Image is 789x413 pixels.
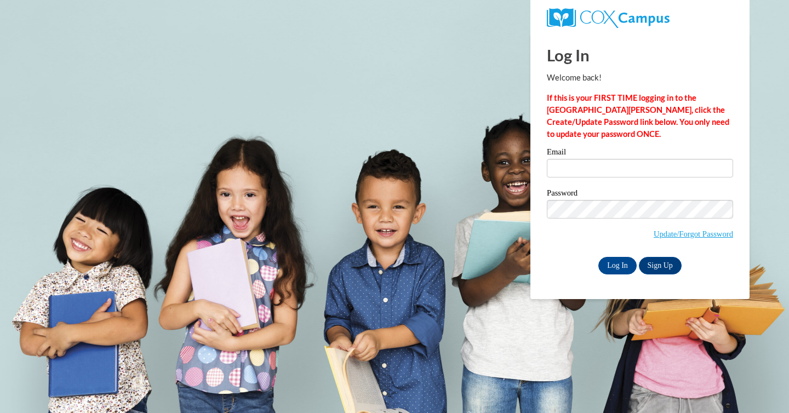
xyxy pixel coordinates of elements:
label: Password [547,189,733,200]
p: Welcome back! [547,72,733,84]
a: COX Campus [547,8,733,28]
label: Email [547,148,733,159]
h1: Log In [547,44,733,66]
input: Log In [598,257,637,274]
img: COX Campus [547,8,670,28]
strong: If this is your FIRST TIME logging in to the [GEOGRAPHIC_DATA][PERSON_NAME], click the Create/Upd... [547,93,729,139]
a: Sign Up [639,257,682,274]
a: Update/Forgot Password [654,230,733,238]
